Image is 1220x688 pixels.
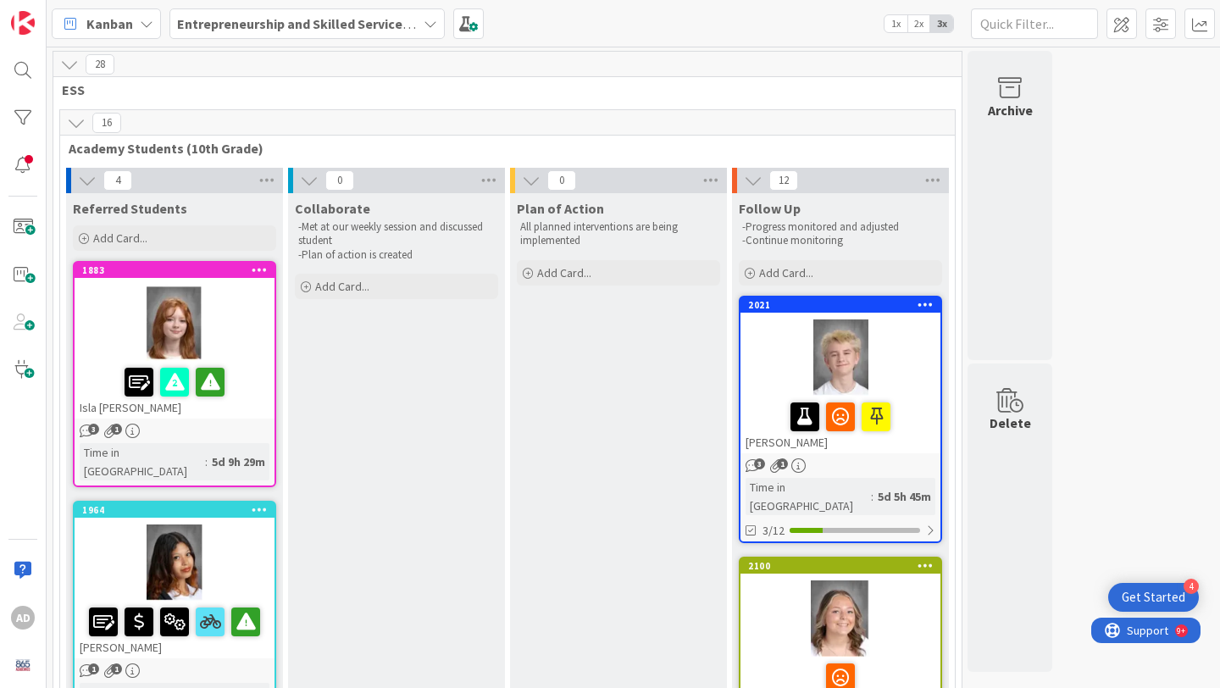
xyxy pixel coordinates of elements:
span: 4 [103,170,132,191]
span: 1 [88,663,99,674]
p: -Plan of action is created [298,248,495,262]
span: 3x [930,15,953,32]
p: -Progress monitored and adjusted [742,220,939,234]
span: Plan of Action [517,200,604,217]
div: 5d 9h 29m [208,452,269,471]
span: Referred Students [73,200,187,217]
div: [PERSON_NAME] [75,601,274,658]
span: 1 [777,458,788,469]
div: Get Started [1122,589,1185,606]
span: 28 [86,54,114,75]
span: ESS [62,81,940,98]
span: : [205,452,208,471]
div: 2021 [748,299,940,311]
span: 1x [884,15,907,32]
span: Add Card... [537,265,591,280]
div: Time in [GEOGRAPHIC_DATA] [746,478,871,515]
span: 12 [769,170,798,191]
div: AD [11,606,35,630]
div: Isla [PERSON_NAME] [75,361,274,419]
b: Entrepreneurship and Skilled Services Interventions - [DATE]-[DATE] [177,15,591,32]
div: [PERSON_NAME] [740,396,940,453]
span: Add Card... [759,265,813,280]
div: 2021 [740,297,940,313]
span: Academy Students (10th Grade) [69,140,934,157]
span: Follow Up [739,200,801,217]
div: 1883Isla [PERSON_NAME] [75,263,274,419]
div: 1883 [75,263,274,278]
span: 2x [907,15,930,32]
span: 1 [111,663,122,674]
div: 2021[PERSON_NAME] [740,297,940,453]
p: All planned interventions are being implemented [520,220,717,248]
input: Quick Filter... [971,8,1098,39]
span: 0 [547,170,576,191]
div: 5d 5h 45m [873,487,935,506]
span: Collaborate [295,200,370,217]
div: 1964 [82,504,274,516]
span: Support [36,3,77,23]
span: Add Card... [315,279,369,294]
span: 0 [325,170,354,191]
div: Time in [GEOGRAPHIC_DATA] [80,443,205,480]
span: 3 [754,458,765,469]
span: Kanban [86,14,133,34]
div: 2100 [740,558,940,574]
div: 1883 [82,264,274,276]
span: 1 [111,424,122,435]
div: 4 [1184,579,1199,594]
div: Delete [990,413,1031,433]
div: 9+ [86,7,94,20]
div: Open Get Started checklist, remaining modules: 4 [1108,583,1199,612]
span: Add Card... [93,230,147,246]
img: avatar [11,653,35,677]
span: : [871,487,873,506]
span: 16 [92,113,121,133]
span: 3 [88,424,99,435]
div: 2100 [748,560,940,572]
div: Archive [988,100,1033,120]
img: Visit kanbanzone.com [11,11,35,35]
div: 1964 [75,502,274,518]
p: -Continue monitoring [742,234,939,247]
p: -Met at our weekly session and discussed student [298,220,495,248]
span: 3/12 [762,522,785,540]
div: 1964[PERSON_NAME] [75,502,274,658]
